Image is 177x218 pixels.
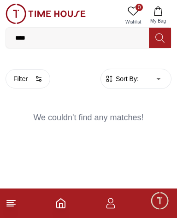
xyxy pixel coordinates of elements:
[55,198,66,209] a: Home
[114,74,139,83] span: Sort By:
[6,69,50,88] button: Filter
[136,4,143,11] span: 0
[150,191,170,211] div: Chat Widget
[145,4,171,27] button: My Bag
[6,100,171,139] div: We couldn't find any matches!
[147,18,170,24] span: My Bag
[122,4,145,27] a: 0Wishlist
[6,4,86,24] img: ...
[122,18,145,25] span: Wishlist
[105,74,139,83] button: Sort By:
